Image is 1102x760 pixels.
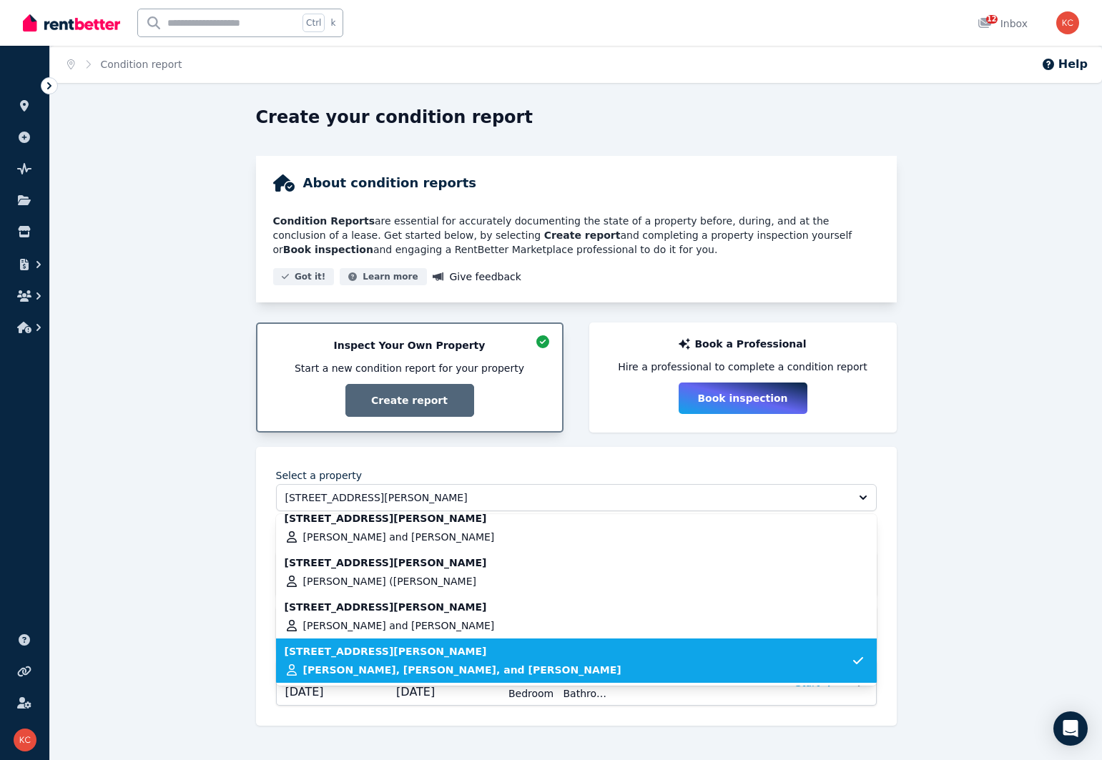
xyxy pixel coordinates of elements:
[1041,56,1088,73] button: Help
[694,337,806,351] p: Book a Professional
[276,470,363,481] label: Select a property
[618,360,867,374] span: Hire a professional to complete a condition report
[396,683,499,701] span: [DATE]
[285,511,487,525] span: [STREET_ADDRESS][PERSON_NAME]
[285,556,487,570] span: [STREET_ADDRESS][PERSON_NAME]
[340,268,426,285] button: Learn more
[285,600,487,614] span: [STREET_ADDRESS][PERSON_NAME]
[273,268,335,285] button: Got it!
[285,490,847,505] span: [STREET_ADDRESS][PERSON_NAME]
[23,12,120,34] img: RentBetter
[101,59,182,70] a: Condition report
[276,484,877,511] button: [STREET_ADDRESS][PERSON_NAME]
[986,15,998,24] span: 12
[330,17,335,29] span: k
[302,14,325,32] span: Ctrl
[285,683,388,701] span: [DATE]
[1053,711,1088,746] div: Open Intercom Messenger
[303,618,495,633] span: [PERSON_NAME] and [PERSON_NAME]
[273,215,375,227] strong: Condition Reports
[285,644,487,658] span: [STREET_ADDRESS][PERSON_NAME]
[303,173,477,193] h2: About condition reports
[273,214,880,257] p: are essential for accurately documenting the state of a property before, during, and at the concl...
[544,230,621,241] strong: Create report
[334,338,486,352] p: Inspect Your Own Property
[303,663,621,677] span: [PERSON_NAME], [PERSON_NAME], and [PERSON_NAME]
[978,16,1028,31] div: Inbox
[303,530,495,544] span: [PERSON_NAME] and [PERSON_NAME]
[256,106,533,129] h1: Create your condition report
[508,686,555,701] span: Bedroom
[679,383,807,414] button: Book inspection
[50,46,200,83] nav: Breadcrumb
[433,268,521,285] a: Give feedback
[14,729,36,751] img: KRISMA CONSTRUCTIONS P/L A/T IOANNIDES SUPERANNUATION FUND IOANNIDES
[283,244,373,255] strong: Book inspection
[1056,11,1079,34] img: KRISMA CONSTRUCTIONS P/L A/T IOANNIDES SUPERANNUATION FUND IOANNIDES
[303,574,477,588] span: [PERSON_NAME] ([PERSON_NAME]
[276,514,877,686] ul: [STREET_ADDRESS][PERSON_NAME]
[295,361,524,375] span: Start a new condition report for your property
[564,686,611,701] span: Bathroom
